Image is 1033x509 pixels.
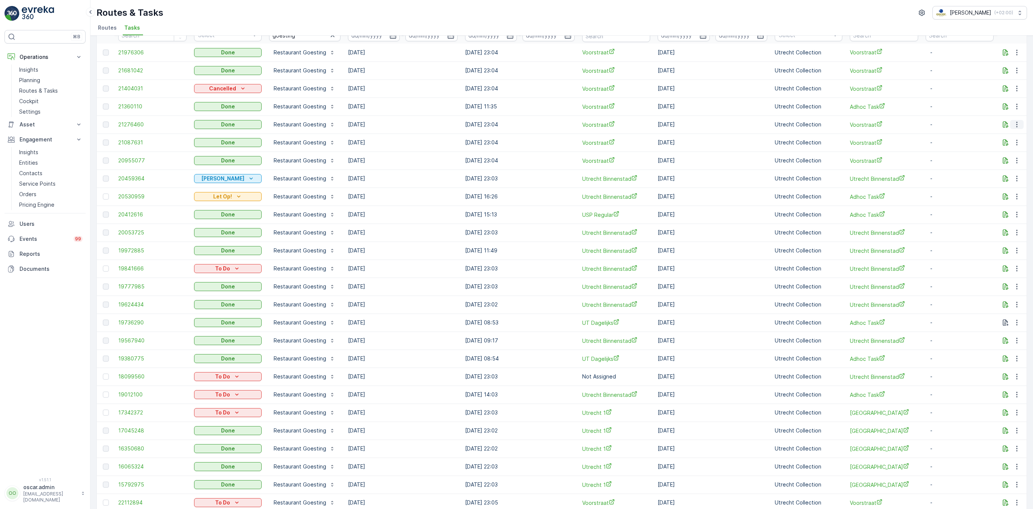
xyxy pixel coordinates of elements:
[582,247,650,255] span: Utrecht Binnenstad
[118,373,187,380] span: 18099560
[16,86,86,96] a: Routes & Tasks
[850,67,918,75] span: Voorstraat
[850,193,918,201] a: Adhoc Task
[850,301,918,309] span: Utrecht Binnenstad
[344,44,461,62] td: [DATE]
[194,372,262,381] button: To Do
[221,337,235,344] p: Done
[850,157,918,165] a: Voorstraat
[344,98,461,116] td: [DATE]
[118,157,187,164] a: 20955077
[274,301,326,308] p: Restaurant Goesting
[20,121,71,128] p: Asset
[16,168,86,179] a: Contacts
[103,392,109,398] div: Toggle Row Selected
[118,229,187,236] span: 20053725
[118,121,187,128] a: 21276460
[344,350,461,368] td: [DATE]
[461,62,578,80] td: [DATE] 23:04
[582,139,650,147] a: Voorstraat
[274,49,326,56] p: Restaurant Goesting
[19,77,40,84] p: Planning
[221,229,235,236] p: Done
[461,80,578,98] td: [DATE] 23:04
[215,409,230,416] p: To Do
[850,265,918,273] span: Utrecht Binnenstad
[274,229,326,236] p: Restaurant Goesting
[461,98,578,116] td: [DATE] 11:35
[850,103,918,111] a: Adhoc Task
[850,337,918,345] a: Utrecht Binnenstad
[344,80,461,98] td: [DATE]
[213,193,232,200] p: Let Op!
[654,206,771,224] td: [DATE]
[19,170,42,177] p: Contacts
[582,391,650,399] a: Utrecht Binnenstad
[5,50,86,65] button: Operations
[654,152,771,170] td: [DATE]
[215,391,230,398] p: To Do
[22,6,54,21] img: logo_light-DOdMpM7g.png
[16,75,86,86] a: Planning
[654,44,771,62] td: [DATE]
[582,48,650,56] a: Voorstraat
[344,152,461,170] td: [DATE]
[103,194,109,200] div: Toggle Row Selected
[582,265,650,273] a: Utrecht Binnenstad
[582,337,650,345] a: Utrecht Binnenstad
[118,67,187,74] span: 21681042
[654,224,771,242] td: [DATE]
[19,201,54,209] p: Pricing Engine
[654,188,771,206] td: [DATE]
[850,355,918,363] a: Adhoc Task
[209,85,236,92] p: Cancelled
[850,85,918,93] span: Voorstraat
[16,200,86,210] a: Pricing Engine
[850,175,918,183] a: Utrecht Binnenstad
[118,193,187,200] a: 20530959
[582,301,650,309] a: Utrecht Binnenstad
[654,98,771,116] td: [DATE]
[344,170,461,188] td: [DATE]
[461,314,578,332] td: [DATE] 08:53
[221,121,235,128] p: Done
[118,265,187,272] a: 19841666
[654,278,771,296] td: [DATE]
[654,314,771,332] td: [DATE]
[582,229,650,237] a: Utrecht Binnenstad
[654,260,771,278] td: [DATE]
[269,263,340,275] button: Restaurant Goesting
[221,355,235,362] p: Done
[582,193,650,201] a: Utrecht Binnenstad
[850,48,918,56] a: Voorstraat
[118,211,187,218] span: 20412616
[118,175,187,182] a: 20459364
[269,317,340,329] button: Restaurant Goesting
[20,235,69,243] p: Events
[20,265,83,273] p: Documents
[118,85,187,92] span: 21404031
[118,139,187,146] a: 21087631
[344,314,461,332] td: [DATE]
[582,67,650,75] span: Voorstraat
[5,231,86,246] a: Events99
[194,264,262,273] button: To Do
[201,175,244,182] p: [PERSON_NAME]
[344,404,461,422] td: [DATE]
[269,155,340,167] button: Restaurant Goesting
[850,121,918,129] a: Voorstraat
[274,139,326,146] p: Restaurant Goesting
[461,296,578,314] td: [DATE] 23:02
[654,80,771,98] td: [DATE]
[118,337,187,344] a: 19567940
[16,179,86,189] a: Service Points
[654,170,771,188] td: [DATE]
[269,389,340,401] button: Restaurant Goesting
[950,9,991,17] p: [PERSON_NAME]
